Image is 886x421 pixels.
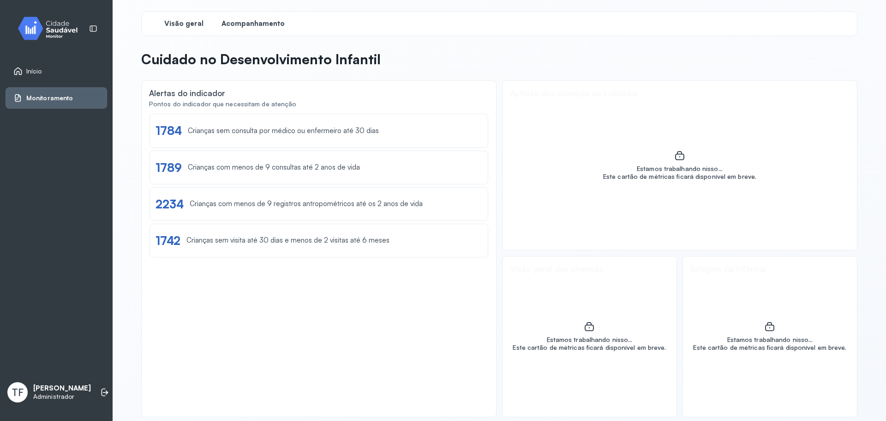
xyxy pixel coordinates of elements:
span: TF [12,386,24,398]
div: 1789 [156,160,182,175]
div: Crianças com menos de 9 registros antropométricos até os 2 anos de vida [190,200,423,208]
div: Crianças sem consulta por médico ou enfermeiro até 30 dias [188,127,379,135]
p: [PERSON_NAME] [33,384,91,393]
div: Estamos trabalhando nisso... [603,165,756,173]
div: Este cartão de métricas ficará disponível em breve. [603,173,756,181]
div: Estamos trabalhando nisso... [513,336,666,344]
div: 2234 [156,197,184,211]
div: Pontos do indicador que necessitam de atenção [149,100,489,108]
div: Este cartão de métricas ficará disponível em breve. [693,344,846,352]
div: Este cartão de métricas ficará disponível em breve. [513,344,666,352]
p: Administrador [33,393,91,401]
span: Início [26,67,42,75]
span: Visão geral [164,19,204,28]
div: 1784 [156,123,182,138]
div: Crianças sem visita até 30 dias e menos de 2 visitas até 6 meses [186,236,389,245]
a: Início [13,67,99,76]
p: Cuidado no Desenvolvimento Infantil [141,51,381,67]
div: Alertas do indicador [149,88,225,98]
span: Acompanhamento [221,19,285,28]
img: monitor.svg [10,15,93,42]
div: 1742 [156,233,181,248]
div: Crianças com menos de 9 consultas até 2 anos de vida [188,163,360,172]
div: Estamos trabalhando nisso... [693,336,846,344]
span: Monitoramento [26,94,73,102]
a: Monitoramento [13,93,99,103]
